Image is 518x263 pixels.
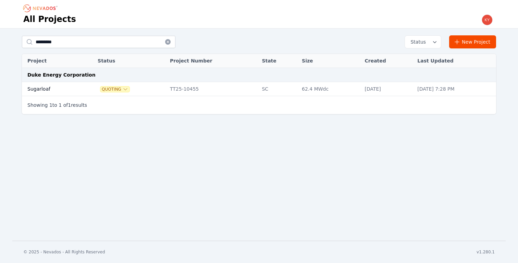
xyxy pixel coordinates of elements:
[414,82,496,96] td: [DATE] 7:28 PM
[59,102,62,108] span: 1
[405,36,441,48] button: Status
[166,82,258,96] td: TT25-10455
[258,82,298,96] td: SC
[49,102,52,108] span: 1
[477,249,495,255] div: v1.280.1
[22,68,496,82] td: Duke Energy Corporation
[361,54,414,68] th: Created
[23,249,105,255] div: © 2025 - Nevados - All Rights Reserved
[23,3,60,14] nav: Breadcrumb
[414,54,496,68] th: Last Updated
[22,82,82,96] td: Sugarloaf
[22,82,496,96] tr: SugarloafQuotingTT25-10455SC62.4 MWdc[DATE][DATE] 7:28 PM
[408,38,426,45] span: Status
[94,54,166,68] th: Status
[23,14,76,25] h1: All Projects
[100,87,129,92] button: Quoting
[449,35,496,48] a: New Project
[68,102,71,108] span: 1
[298,54,361,68] th: Size
[298,82,361,96] td: 62.4 MWdc
[27,102,87,108] p: Showing to of results
[258,54,298,68] th: State
[361,82,414,96] td: [DATE]
[482,14,493,25] img: kyle.macdougall@nevados.solar
[166,54,258,68] th: Project Number
[22,54,82,68] th: Project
